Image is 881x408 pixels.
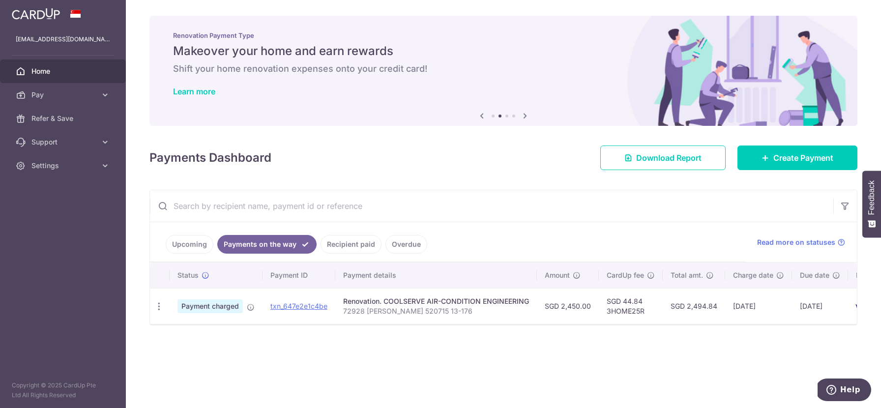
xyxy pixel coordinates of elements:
[31,90,96,100] span: Pay
[166,235,213,254] a: Upcoming
[636,152,702,164] span: Download Report
[31,66,96,76] span: Home
[671,270,703,280] span: Total amt.
[599,288,663,324] td: SGD 44.84 3HOME25R
[385,235,427,254] a: Overdue
[31,114,96,123] span: Refer & Save
[607,270,644,280] span: CardUp fee
[343,306,529,316] p: 72928 [PERSON_NAME] 520715 13-176
[545,270,570,280] span: Amount
[31,137,96,147] span: Support
[800,270,829,280] span: Due date
[217,235,317,254] a: Payments on the way
[818,379,871,403] iframe: Opens a widget where you can find more information
[173,87,215,96] a: Learn more
[149,149,271,167] h4: Payments Dashboard
[792,288,848,324] td: [DATE]
[757,237,845,247] a: Read more on statuses
[12,8,60,20] img: CardUp
[537,288,599,324] td: SGD 2,450.00
[173,63,834,75] h6: Shift your home renovation expenses onto your credit card!
[321,235,382,254] a: Recipient paid
[757,237,835,247] span: Read more on statuses
[16,34,110,44] p: [EMAIL_ADDRESS][DOMAIN_NAME]
[173,43,834,59] h5: Makeover your home and earn rewards
[335,262,537,288] th: Payment details
[600,146,726,170] a: Download Report
[31,161,96,171] span: Settings
[725,288,792,324] td: [DATE]
[733,270,773,280] span: Charge date
[150,190,833,222] input: Search by recipient name, payment id or reference
[173,31,834,39] p: Renovation Payment Type
[270,302,327,310] a: txn_647e2e1c4be
[851,300,871,312] img: Bank Card
[343,296,529,306] div: Renovation. COOLSERVE AIR-CONDITION ENGINEERING
[663,288,725,324] td: SGD 2,494.84
[867,180,876,215] span: Feedback
[177,299,243,313] span: Payment charged
[773,152,833,164] span: Create Payment
[263,262,335,288] th: Payment ID
[737,146,857,170] a: Create Payment
[149,16,857,126] img: Renovation banner
[862,171,881,237] button: Feedback - Show survey
[177,270,199,280] span: Status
